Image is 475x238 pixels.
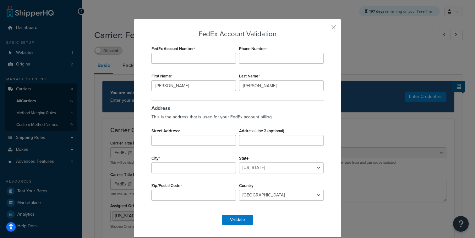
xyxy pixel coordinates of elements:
label: Phone Number [239,46,268,51]
label: First Name [151,74,172,79]
label: FedEx Account Number [151,46,195,51]
label: City [151,156,160,161]
h3: Address [151,100,324,111]
p: This is the address that is used for your FedEx account billing [151,113,324,122]
label: Street Address [151,128,180,133]
label: Address Line 2 (optional) [239,128,284,133]
label: State [239,156,248,161]
label: Country [239,183,254,188]
h3: FedEx Account Validation [150,30,325,38]
label: Last Name [239,74,260,79]
label: Zip/Postal Code [151,183,182,188]
button: Validate [222,215,253,225]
